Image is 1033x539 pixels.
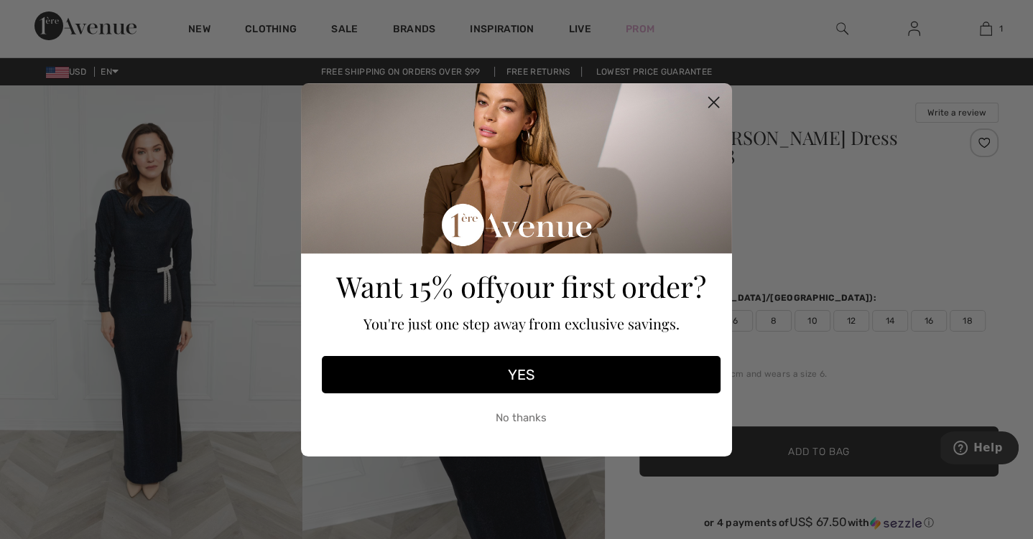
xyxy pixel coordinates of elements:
[701,90,726,115] button: Close dialog
[363,314,680,333] span: You're just one step away from exclusive savings.
[495,267,706,305] span: your first order?
[336,267,495,305] span: Want 15% off
[322,400,721,436] button: No thanks
[33,10,62,23] span: Help
[322,356,721,393] button: YES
